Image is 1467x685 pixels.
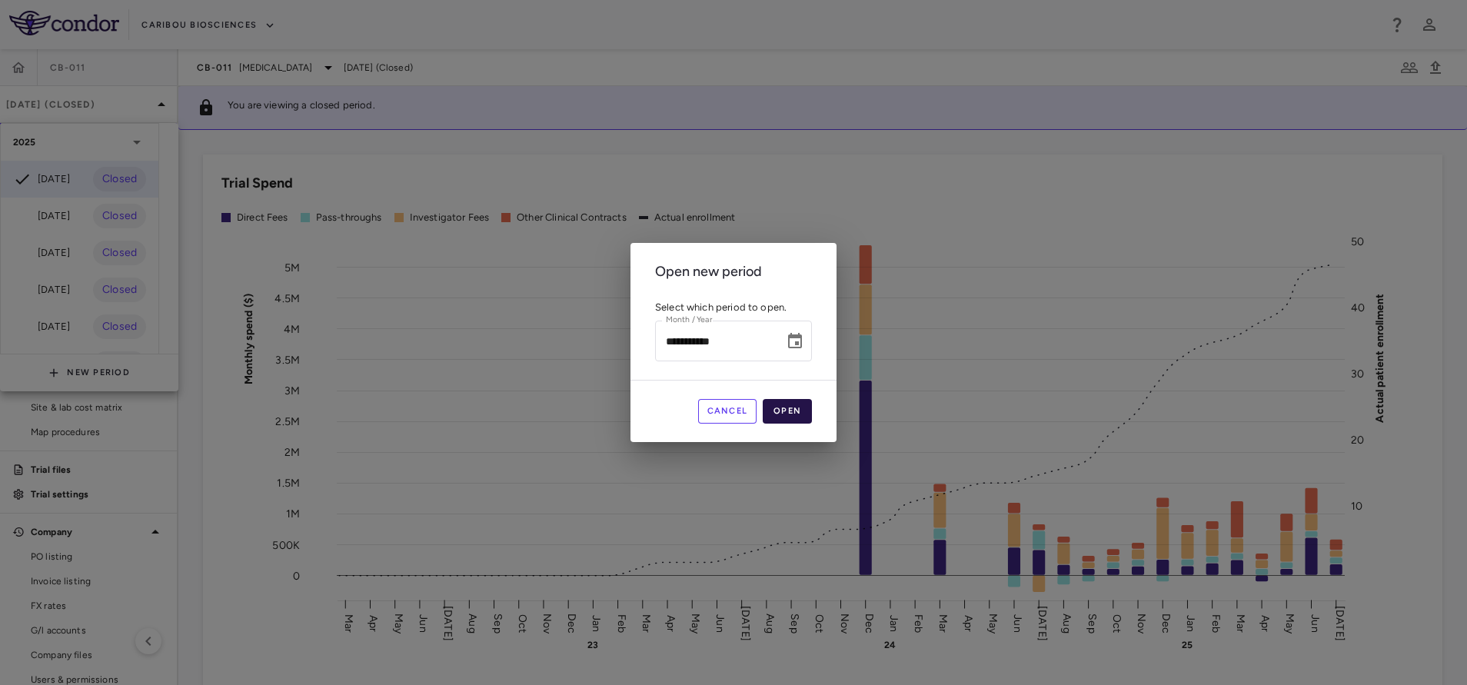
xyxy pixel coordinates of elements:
button: Choose date, selected date is Aug 29, 2025 [780,326,810,357]
label: Month / Year [666,314,713,327]
p: Select which period to open. [655,301,812,314]
h2: Open new period [630,243,837,301]
button: Open [763,399,812,424]
button: Cancel [698,399,757,424]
